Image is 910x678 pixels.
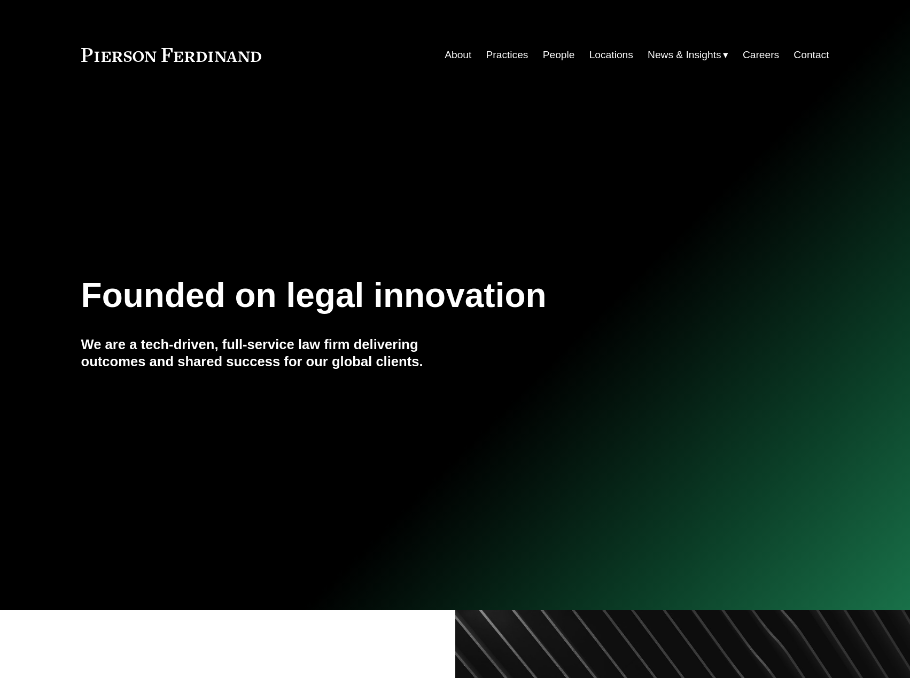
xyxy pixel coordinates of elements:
a: Practices [486,45,528,65]
a: People [543,45,575,65]
h4: We are a tech-driven, full-service law firm delivering outcomes and shared success for our global... [81,336,455,370]
a: Locations [589,45,633,65]
a: Careers [743,45,779,65]
a: Contact [794,45,829,65]
h1: Founded on legal innovation [81,276,705,315]
a: About [445,45,471,65]
a: folder dropdown [648,45,728,65]
span: News & Insights [648,46,721,65]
